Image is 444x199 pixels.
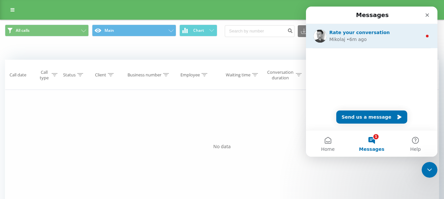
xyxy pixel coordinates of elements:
[5,25,89,36] button: All calls
[306,7,437,157] iframe: Intercom live chat
[180,72,200,78] div: Employee
[267,70,294,81] div: Conversation duration
[128,72,161,78] div: Business number
[38,70,50,81] div: Call type
[179,25,217,36] button: Chart
[63,72,76,78] div: Status
[298,25,333,37] button: Export
[226,72,250,78] div: Waiting time
[92,25,176,36] button: Main
[95,72,106,78] div: Client
[16,28,30,33] span: All calls
[5,143,439,150] div: No data
[10,72,26,78] div: Call date
[193,28,204,33] span: Chart
[422,162,437,178] iframe: Intercom live chat
[225,25,294,37] input: Search by number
